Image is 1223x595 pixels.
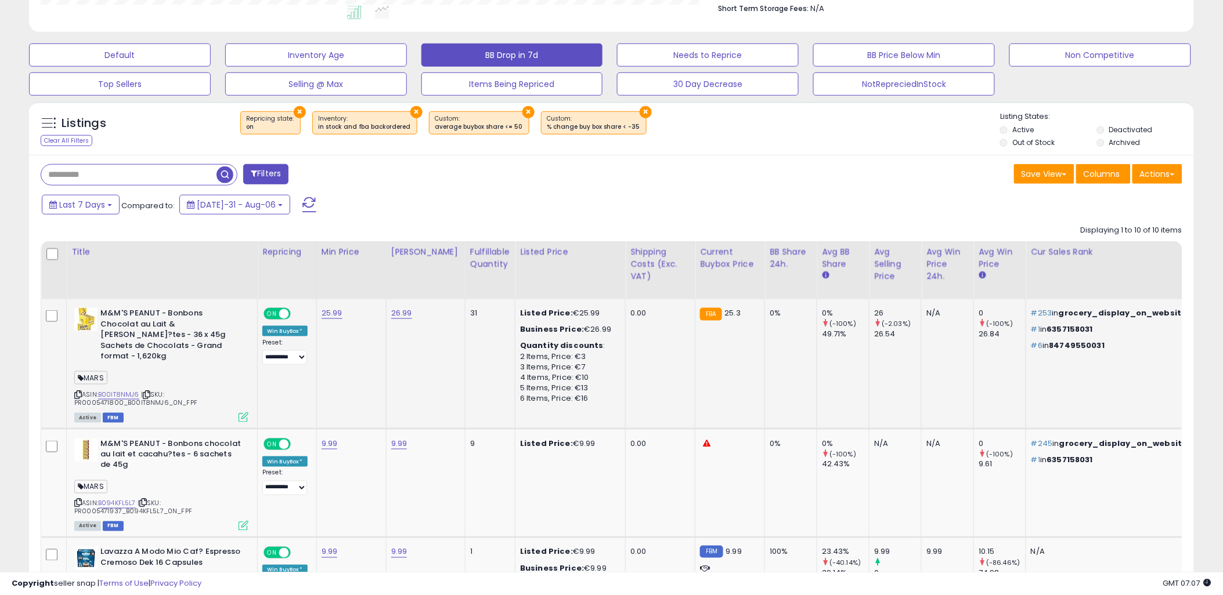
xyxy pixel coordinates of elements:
button: Last 7 Days [42,195,120,215]
b: Listed Price: [520,307,573,318]
b: Listed Price: [520,546,573,557]
small: (-100%) [829,449,856,459]
div: in stock and fba backordered [319,123,411,131]
a: 9.99 [391,438,407,449]
span: #245 [1031,438,1053,449]
div: 1 [470,547,506,557]
div: Clear All Filters [41,135,92,146]
a: 9.99 [322,546,338,558]
p: in [1031,308,1197,318]
button: Selling @ Max [225,72,407,96]
div: 49.71% [822,329,869,339]
a: 25.99 [322,307,342,319]
div: N/A [926,308,965,318]
span: grocery_display_on_website [1059,307,1187,318]
div: 5 Items, Price: €13 [520,383,616,393]
span: | SKU: PR0005471937_B094KFL5L7_0N_FPF [74,499,192,516]
div: 6 Items, Price: €16 [520,393,616,404]
div: N/A [874,438,912,449]
b: Listed Price: [520,438,573,449]
p: in [1031,455,1197,465]
span: OFF [289,439,308,449]
small: (-2.03%) [882,319,911,328]
span: 9.99 [726,546,742,557]
div: Current Buybox Price [700,246,760,270]
div: ASIN: [74,308,248,421]
small: (-86.46%) [986,558,1020,568]
button: Filters [243,164,288,184]
button: NotRepreciedInStock [813,72,995,96]
button: BB Price Below Min [813,43,995,67]
button: BB Drop in 7d [421,43,603,67]
button: [DATE]-31 - Aug-06 [179,195,290,215]
img: 51X8WHhUL3L._SL40_.jpg [74,547,98,570]
div: 9 [470,438,506,449]
button: Actions [1132,164,1182,184]
div: 9.99 [874,547,921,557]
span: grocery_display_on_website [1059,438,1188,449]
div: Avg Selling Price [874,246,917,282]
span: MARS [74,371,107,384]
b: Business Price: [520,324,584,335]
div: 0% [822,438,869,449]
div: : [520,340,616,351]
div: €26.99 [520,324,616,335]
small: (-100%) [986,449,1013,459]
div: 0.00 [630,547,686,557]
div: Preset: [262,339,308,365]
div: Win BuyBox * [262,326,308,336]
span: 6357158031 [1047,454,1094,465]
img: 41wbRZT60XS._SL40_.jpg [74,438,98,462]
div: 42.43% [822,459,869,470]
button: Top Sellers [29,72,211,96]
small: Avg Win Price. [979,270,986,281]
div: 26.54 [874,329,921,339]
div: Avg BB Share [822,246,864,270]
div: Listed Price [520,246,620,258]
span: Inventory : [319,114,411,132]
div: Shipping Costs (Exc. VAT) [630,246,690,282]
div: €9.99 [520,547,616,557]
div: 0.00 [630,308,686,318]
div: Displaying 1 to 10 of 10 items [1081,225,1182,236]
span: 2025-08-14 07:07 GMT [1163,578,1211,589]
div: 0% [822,308,869,318]
div: 10.15 [979,547,1026,557]
button: × [294,106,306,118]
div: 0% [770,438,808,449]
a: 26.99 [391,307,412,319]
div: Avg Win Price [979,246,1021,270]
span: All listings currently available for purchase on Amazon [74,413,101,423]
span: ON [265,548,279,558]
div: 4 Items, Price: €10 [520,372,616,383]
h5: Listings [62,115,106,132]
div: 0% [770,308,808,318]
div: 0 [979,308,1026,318]
div: Cur Sales Rank [1031,246,1201,258]
label: Archived [1109,137,1141,147]
small: (-100%) [829,319,856,328]
div: Repricing [262,246,312,258]
button: Save View [1014,164,1074,184]
div: Win BuyBox * [262,456,308,467]
span: Compared to: [121,200,175,211]
div: ASIN: [74,438,248,530]
div: 9.61 [979,459,1026,470]
span: ON [265,439,279,449]
div: N/A [926,438,965,449]
div: Title [71,246,252,258]
img: 417VUBQ2AKL._SL40_.jpg [74,308,98,331]
a: Terms of Use [99,578,149,589]
span: #1 [1031,324,1040,335]
span: 84749550031 [1049,340,1105,351]
label: Active [1012,125,1034,135]
a: Privacy Policy [150,578,201,589]
b: Short Term Storage Fees: [719,3,809,13]
small: (-100%) [986,319,1013,328]
div: on [247,123,294,131]
div: 31 [470,308,506,318]
span: N/A [811,3,825,14]
span: Columns [1084,168,1120,180]
div: N/A [1031,547,1197,557]
div: 0 [979,438,1026,449]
